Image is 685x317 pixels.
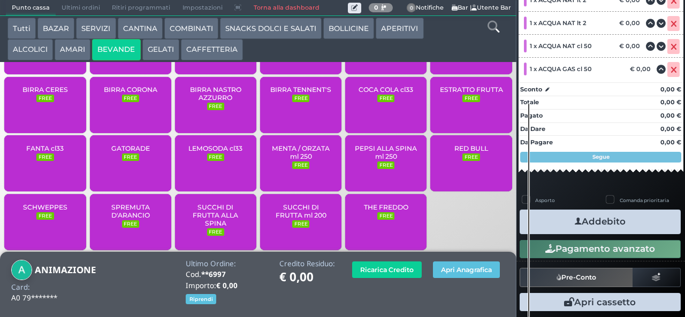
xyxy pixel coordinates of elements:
[660,125,681,133] strong: 0,00 €
[36,212,54,220] small: FREE
[11,283,30,291] h4: Card:
[354,144,418,160] span: PEPSI ALLA SPINA ml 250
[269,144,333,160] span: MENTA / ORZATA ml 250
[122,220,139,228] small: FREE
[660,112,681,119] strong: 0,00 €
[23,203,67,211] span: SCHWEPPES
[164,18,218,39] button: COMBINATI
[520,240,681,258] button: Pagamento avanzato
[592,153,610,160] strong: Segue
[56,1,106,16] span: Ultimi ordini
[181,39,243,60] button: CAFFETTERIA
[618,19,645,27] div: € 0,00
[207,228,224,236] small: FREE
[279,270,335,284] h1: € 0,00
[7,39,53,60] button: ALCOLICI
[620,197,669,204] label: Comanda prioritaria
[462,153,479,161] small: FREE
[323,18,374,39] button: BOLLICINE
[520,210,681,234] button: Addebito
[207,153,224,161] small: FREE
[377,212,394,220] small: FREE
[184,203,248,227] span: SUCCHI DI FRUTTA ALLA SPINA
[364,203,408,211] span: THE FREDDO
[377,95,394,102] small: FREE
[92,39,140,60] button: BEVANDE
[104,86,157,94] span: BIRRA CORONA
[292,161,309,169] small: FREE
[520,98,539,106] strong: Totale
[292,95,309,102] small: FREE
[184,86,248,102] span: BIRRA NASTRO AZZURRO
[186,282,268,290] h4: Importo:
[36,95,54,102] small: FREE
[122,153,139,161] small: FREE
[106,1,176,16] span: Ritiri programmati
[36,153,54,161] small: FREE
[660,98,681,106] strong: 0,00 €
[520,293,681,311] button: Apri cassetto
[433,261,500,278] button: Apri Anagrafica
[292,220,309,228] small: FREE
[22,86,68,94] span: BIRRA CERES
[376,18,423,39] button: APERITIVI
[35,264,96,276] b: ANIMAZIONE
[520,138,553,146] strong: Da Pagare
[530,42,592,50] span: 1 x ACQUA NAT cl 50
[98,203,162,219] span: SPREMUTA D'ARANCIO
[660,138,681,146] strong: 0,00 €
[26,144,64,152] span: FANTA cl33
[220,18,322,39] button: SNACKS DOLCI E SALATI
[186,294,216,304] button: Riprendi
[377,161,394,169] small: FREE
[37,18,74,39] button: BAZAR
[111,144,150,152] span: GATORADE
[186,260,268,268] h4: Ultimo Ordine:
[177,1,229,16] span: Impostazioni
[520,268,633,287] button: Pre-Conto
[6,1,56,16] span: Punto cassa
[374,4,378,11] b: 0
[76,18,116,39] button: SERVIZI
[359,86,413,94] span: COCA COLA cl33
[454,144,488,152] span: RED BULL
[55,39,90,60] button: AMARI
[520,112,543,119] strong: Pagato
[440,86,503,94] span: ESTRATTO FRUTTA
[660,86,681,93] strong: 0,00 €
[462,95,479,102] small: FREE
[186,270,268,279] h4: Cod.
[520,125,545,133] strong: Da Dare
[520,85,542,94] strong: Sconto
[407,3,416,13] span: 0
[188,144,242,152] span: LEMOSODA cl33
[530,19,587,27] span: 1 x ACQUA NAT lt 2
[216,281,238,290] b: € 0,00
[535,197,555,204] label: Asporto
[207,103,224,110] small: FREE
[628,65,656,73] div: € 0,00
[11,260,32,281] img: ANIMAZIONE
[247,1,325,16] a: Torna alla dashboard
[352,261,422,278] button: Ricarica Credito
[279,260,335,268] h4: Credito Residuo:
[122,95,139,102] small: FREE
[618,42,645,50] div: € 0,00
[7,18,36,39] button: Tutti
[270,86,331,94] span: BIRRA TENNENT'S
[142,39,179,60] button: GELATI
[269,203,333,219] span: SUCCHI DI FRUTTA ml 200
[118,18,163,39] button: CANTINA
[530,65,592,73] span: 1 x ACQUA GAS cl 50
